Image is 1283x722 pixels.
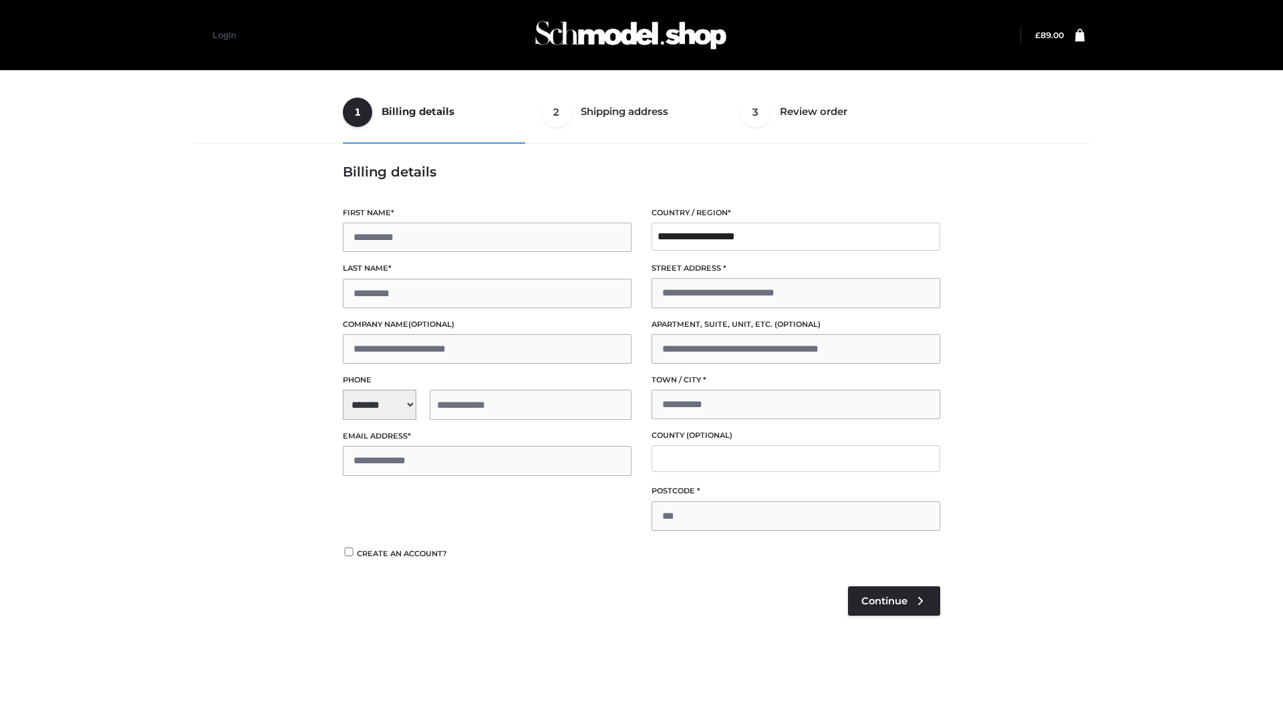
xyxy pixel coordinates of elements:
[408,320,454,329] span: (optional)
[652,207,940,219] label: Country / Region
[652,374,940,386] label: Town / City
[774,320,821,329] span: (optional)
[343,430,631,443] label: Email address
[652,318,940,331] label: Apartment, suite, unit, etc.
[861,595,907,607] span: Continue
[343,262,631,275] label: Last name
[652,262,940,275] label: Street address
[848,586,940,616] a: Continue
[531,9,731,62] img: Schmodel Admin 964
[1035,30,1040,40] span: £
[343,548,355,556] input: Create an account?
[343,207,631,219] label: First name
[343,374,631,386] label: Phone
[1035,30,1064,40] a: £89.00
[1035,30,1064,40] bdi: 89.00
[357,549,447,558] span: Create an account?
[343,164,940,180] h3: Billing details
[343,318,631,331] label: Company name
[652,485,940,497] label: Postcode
[686,431,732,440] span: (optional)
[652,429,940,442] label: County
[212,30,236,40] a: Login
